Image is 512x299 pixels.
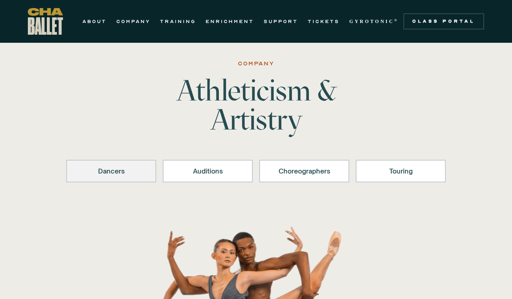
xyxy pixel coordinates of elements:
a: Class Portal [403,13,484,29]
div: Company [238,59,274,69]
div: Touring [366,166,435,176]
div: Class Portal [408,18,479,25]
strong: GYROTONIC [349,19,394,24]
a: ENRICHMENT [206,17,254,26]
a: GYROTONIC® [349,17,399,26]
div: Choreographers [270,166,339,176]
h1: Athleticism & Artistry [130,76,382,134]
a: TICKETS [308,17,340,26]
a: Touring [356,160,446,182]
a: home [28,8,63,35]
a: Auditions [163,160,253,182]
sup: ® [394,18,399,22]
div: Dancers [77,166,146,176]
div: Auditions [173,166,242,176]
a: ABOUT [82,17,107,26]
a: SUPPORT [264,17,298,26]
a: COMPANY [116,17,150,26]
a: TRAINING [160,17,196,26]
a: Dancers [66,160,156,182]
a: Choreographers [259,160,349,182]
